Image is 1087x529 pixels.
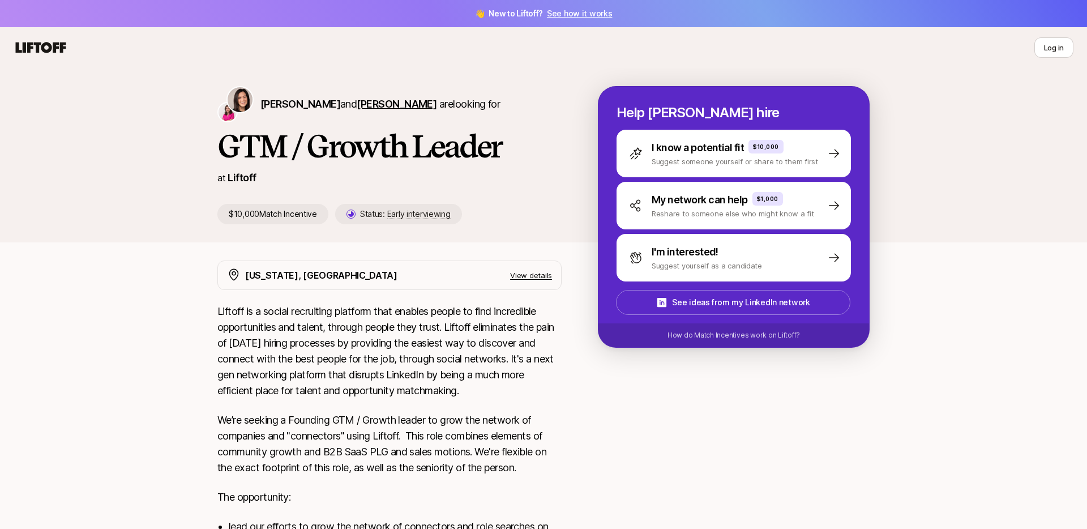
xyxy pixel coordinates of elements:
p: Liftoff is a social recruiting platform that enables people to find incredible opportunities and ... [217,304,562,399]
p: at [217,170,225,185]
p: Help [PERSON_NAME] hire [617,105,851,121]
p: The opportunity: [217,489,562,505]
button: Log in [1034,37,1073,58]
p: are looking for [260,96,500,112]
span: Early interviewing [387,209,451,219]
p: $1,000 [757,194,778,203]
img: Emma Frane [219,103,237,121]
p: $10,000 Match Incentive [217,204,328,224]
span: [PERSON_NAME] [260,98,340,110]
p: I know a potential fit [652,140,744,156]
p: My network can help [652,192,748,208]
span: 👋 New to Liftoff? [475,7,613,20]
p: Suggest someone yourself or share to them first [652,156,818,167]
span: [PERSON_NAME] [357,98,436,110]
p: $10,000 [753,142,779,151]
p: View details [510,270,552,281]
h1: GTM / Growth Leader [217,129,562,163]
p: We’re seeking a Founding GTM / Growth leader to grow the network of companies and "connectors" us... [217,412,562,476]
p: How do Match Incentives work on Liftoff? [667,330,800,340]
p: Reshare to someone else who might know a fit [652,208,814,219]
a: See how it works [547,8,613,18]
a: Liftoff [228,172,256,184]
p: See ideas from my LinkedIn network [672,296,810,309]
p: [US_STATE], [GEOGRAPHIC_DATA] [245,268,397,283]
span: and [340,98,436,110]
p: Suggest yourself as a candidate [652,260,762,271]
p: Status: [360,207,451,221]
button: See ideas from my LinkedIn network [616,290,850,315]
p: I'm interested! [652,244,718,260]
img: Eleanor Morgan [228,87,253,112]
